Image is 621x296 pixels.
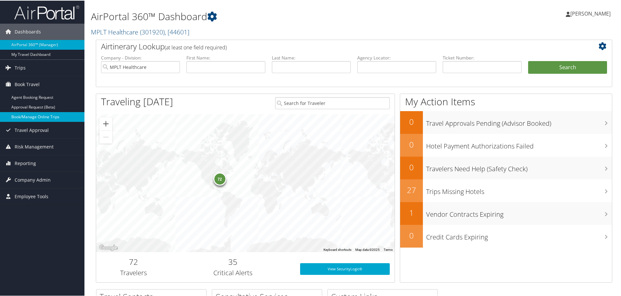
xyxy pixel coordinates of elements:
[426,138,612,150] h3: Hotel Payment Authorizations Failed
[400,224,612,247] a: 0Credit Cards Expiring
[272,54,351,60] label: Last Name:
[400,138,423,149] h2: 0
[186,54,265,60] label: First Name:
[176,256,290,267] h2: 35
[400,161,423,172] h2: 0
[426,115,612,127] h3: Travel Approvals Pending (Advisor Booked)
[566,3,617,23] a: [PERSON_NAME]
[140,27,165,36] span: ( 301920 )
[357,54,436,60] label: Agency Locator:
[443,54,522,60] label: Ticket Number:
[400,207,423,218] h2: 1
[400,116,423,127] h2: 0
[355,247,380,251] span: Map data ©2025
[98,243,119,251] a: Open this area in Google Maps (opens a new window)
[15,188,48,204] span: Employee Tools
[426,183,612,196] h3: Trips Missing Hotels
[98,243,119,251] img: Google
[213,172,226,185] div: 72
[400,156,612,179] a: 0Travelers Need Help (Safety Check)
[384,247,393,251] a: Terms (opens in new tab)
[400,94,612,108] h1: My Action Items
[101,94,173,108] h1: Traveling [DATE]
[323,247,351,251] button: Keyboard shortcuts
[15,155,36,171] span: Reporting
[15,76,40,92] span: Book Travel
[99,117,112,130] button: Zoom in
[426,229,612,241] h3: Credit Cards Expiring
[400,110,612,133] a: 0Travel Approvals Pending (Advisor Booked)
[101,268,166,277] h3: Travelers
[15,138,54,154] span: Risk Management
[426,206,612,218] h3: Vendor Contracts Expiring
[400,201,612,224] a: 1Vendor Contracts Expiring
[101,256,166,267] h2: 72
[91,27,189,36] a: MPLT Healthcare
[14,4,79,19] img: airportal-logo.png
[570,9,611,17] span: [PERSON_NAME]
[165,43,227,50] span: (at least one field required)
[400,229,423,240] h2: 0
[101,54,180,60] label: Company - Division:
[15,171,51,187] span: Company Admin
[426,161,612,173] h3: Travelers Need Help (Safety Check)
[275,97,390,109] input: Search for Traveler
[528,60,607,73] button: Search
[300,263,390,274] a: View SecurityLogic®
[400,184,423,195] h2: 27
[15,23,41,39] span: Dashboards
[15,122,49,138] span: Travel Approval
[99,130,112,143] button: Zoom out
[165,27,189,36] span: , [ 44601 ]
[400,179,612,201] a: 27Trips Missing Hotels
[15,59,26,75] span: Trips
[176,268,290,277] h3: Critical Alerts
[91,9,442,23] h1: AirPortal 360™ Dashboard
[101,40,564,51] h2: Airtinerary Lookup
[400,133,612,156] a: 0Hotel Payment Authorizations Failed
